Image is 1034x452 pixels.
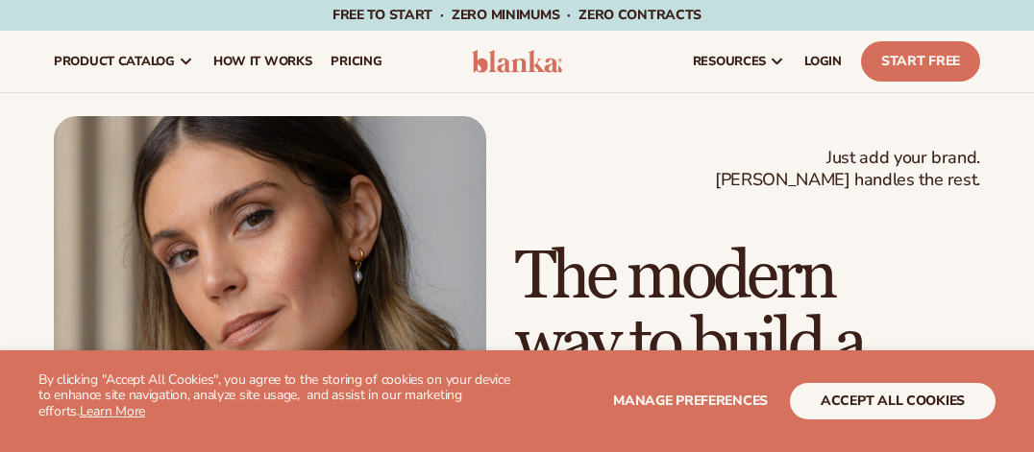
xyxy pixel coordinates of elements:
a: How It Works [204,31,322,92]
button: accept all cookies [790,383,996,419]
span: resources [693,54,766,69]
a: LOGIN [795,31,851,92]
a: Learn More [80,402,145,420]
span: How It Works [213,54,312,69]
span: LOGIN [804,54,842,69]
span: Just add your brand. [PERSON_NAME] handles the rest. [715,147,980,192]
a: resources [683,31,795,92]
img: logo [472,50,561,73]
h1: The modern way to build a brand [515,244,980,445]
p: By clicking "Accept All Cookies", you agree to the storing of cookies on your device to enhance s... [38,372,517,420]
a: pricing [321,31,391,92]
span: pricing [331,54,382,69]
button: Manage preferences [613,383,768,419]
span: Manage preferences [613,392,768,410]
a: Start Free [861,41,980,82]
a: product catalog [44,31,204,92]
span: product catalog [54,54,175,69]
span: Free to start · ZERO minimums · ZERO contracts [332,6,702,24]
